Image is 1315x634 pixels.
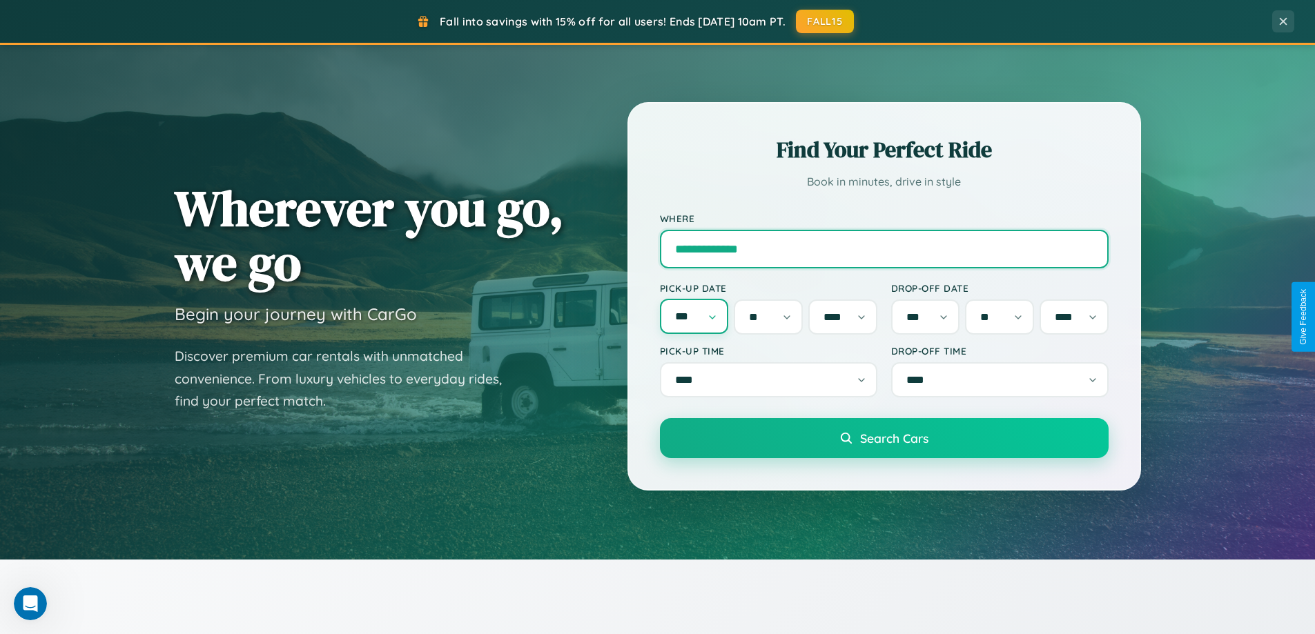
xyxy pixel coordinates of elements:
[660,345,877,357] label: Pick-up Time
[891,345,1109,357] label: Drop-off Time
[175,345,520,413] p: Discover premium car rentals with unmatched convenience. From luxury vehicles to everyday rides, ...
[860,430,928,446] span: Search Cars
[660,418,1109,458] button: Search Cars
[891,282,1109,294] label: Drop-off Date
[660,135,1109,165] h2: Find Your Perfect Ride
[660,212,1109,224] label: Where
[14,587,47,620] iframe: Intercom live chat
[175,304,417,324] h3: Begin your journey with CarGo
[1298,289,1308,345] div: Give Feedback
[440,14,786,28] span: Fall into savings with 15% off for all users! Ends [DATE] 10am PT.
[175,181,564,290] h1: Wherever you go, we go
[660,282,877,294] label: Pick-up Date
[796,10,854,33] button: FALL15
[660,172,1109,192] p: Book in minutes, drive in style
